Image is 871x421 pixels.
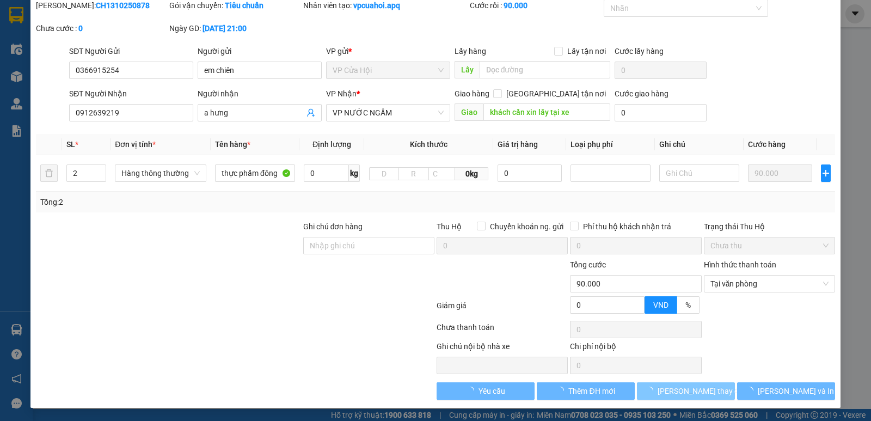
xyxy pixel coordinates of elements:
[333,62,444,78] span: VP Cửa Hội
[437,382,535,400] button: Yêu cầu
[455,47,486,56] span: Lấy hàng
[563,45,610,57] span: Lấy tận nơi
[568,385,615,397] span: Thêm ĐH mới
[746,387,758,394] span: loading
[198,88,322,100] div: Người nhận
[16,9,94,44] strong: CHUYỂN PHÁT NHANH AN PHÚ QUÝ
[455,89,489,98] span: Giao hàng
[215,164,295,182] input: VD: Bàn, Ghế
[710,237,829,254] span: Chưa thu
[455,167,488,180] span: 0kg
[410,140,447,149] span: Kích thước
[646,387,658,394] span: loading
[566,134,655,155] th: Loại phụ phí
[486,221,568,233] span: Chuyển khoản ng. gửi
[303,222,363,231] label: Ghi chú đơn hàng
[69,88,193,100] div: SĐT Người Nhận
[637,382,735,400] button: [PERSON_NAME] thay đổi
[556,387,568,394] span: loading
[748,140,786,149] span: Cước hàng
[225,1,263,10] b: Tiêu chuẩn
[758,385,834,397] span: [PERSON_NAME] và In
[326,45,450,57] div: VP gửi
[349,164,360,182] span: kg
[579,221,676,233] span: Phí thu hộ khách nhận trả
[498,140,538,149] span: Giá trị hàng
[15,46,95,83] span: [GEOGRAPHIC_DATA], [GEOGRAPHIC_DATA] ↔ [GEOGRAPHIC_DATA]
[115,140,156,149] span: Đơn vị tính
[436,300,569,319] div: Giảm giá
[710,276,829,292] span: Tại văn phòng
[78,24,83,33] b: 0
[655,134,744,155] th: Ghi chú
[40,196,337,208] div: Tổng: 2
[303,237,434,254] input: Ghi chú đơn hàng
[615,89,668,98] label: Cước giao hàng
[428,167,456,180] input: C
[215,140,250,149] span: Tên hàng
[437,222,462,231] span: Thu Hộ
[615,62,707,79] input: Cước lấy hàng
[821,164,831,182] button: plus
[480,61,611,78] input: Dọc đường
[437,340,568,357] div: Ghi chú nội bộ nhà xe
[737,382,835,400] button: [PERSON_NAME] và In
[653,301,668,309] span: VND
[198,45,322,57] div: Người gửi
[685,301,691,309] span: %
[66,140,75,149] span: SL
[369,167,399,180] input: D
[504,1,527,10] b: 90.000
[121,165,200,181] span: Hàng thông thường
[615,47,664,56] label: Cước lấy hàng
[5,59,13,113] img: logo
[455,103,483,121] span: Giao
[502,88,610,100] span: [GEOGRAPHIC_DATA] tận nơi
[704,260,776,269] label: Hình thức thanh toán
[570,260,606,269] span: Tổng cước
[748,164,812,182] input: 0
[483,103,611,121] input: Dọc đường
[467,387,479,394] span: loading
[570,340,701,357] div: Chi phí nội bộ
[821,169,830,178] span: plus
[40,164,58,182] button: delete
[203,24,247,33] b: [DATE] 21:00
[436,321,569,340] div: Chưa thanh toán
[615,104,707,121] input: Cước giao hàng
[658,385,745,397] span: [PERSON_NAME] thay đổi
[36,22,167,34] div: Chưa cước :
[96,1,150,10] b: CH1310250878
[455,61,480,78] span: Lấy
[704,221,835,233] div: Trạng thái Thu Hộ
[659,164,739,182] input: Ghi Chú
[312,140,351,149] span: Định lượng
[479,385,505,397] span: Yêu cầu
[537,382,635,400] button: Thêm ĐH mới
[326,89,357,98] span: VP Nhận
[69,45,193,57] div: SĐT Người Gửi
[333,105,444,121] span: VP NƯỚC NGẦM
[169,22,300,34] div: Ngày GD:
[353,1,400,10] b: vpcuahoi.apq
[306,108,315,117] span: user-add
[398,167,428,180] input: R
